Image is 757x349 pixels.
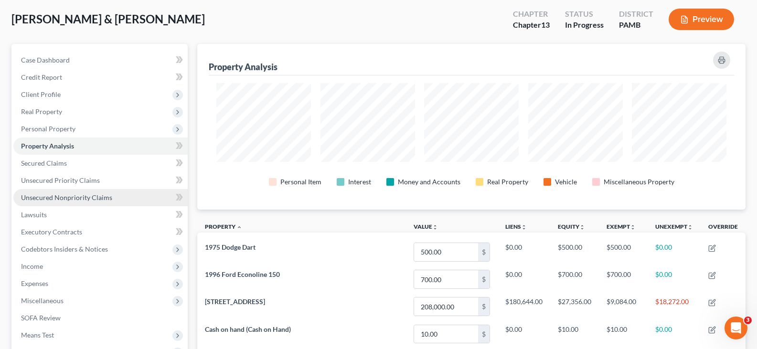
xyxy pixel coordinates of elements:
[21,176,100,184] span: Unsecured Priority Claims
[701,217,746,239] th: Override
[398,177,460,187] div: Money and Accounts
[478,270,490,288] div: $
[744,317,752,324] span: 3
[630,224,636,230] i: unfold_more
[21,107,62,116] span: Real Property
[478,243,490,261] div: $
[13,172,188,189] a: Unsecured Priority Claims
[521,224,527,230] i: unfold_more
[21,245,108,253] span: Codebtors Insiders & Notices
[648,293,701,320] td: $18,272.00
[414,243,478,261] input: 0.00
[648,266,701,293] td: $0.00
[565,9,604,20] div: Status
[21,90,61,98] span: Client Profile
[498,266,550,293] td: $0.00
[21,228,82,236] span: Executory Contracts
[599,320,648,348] td: $10.00
[505,223,527,230] a: Liensunfold_more
[513,20,550,31] div: Chapter
[205,243,256,251] span: 1975 Dodge Dart
[205,297,265,306] span: [STREET_ADDRESS]
[619,20,653,31] div: PAMB
[21,142,74,150] span: Property Analysis
[414,223,438,230] a: Valueunfold_more
[478,325,490,343] div: $
[13,69,188,86] a: Credit Report
[669,9,734,30] button: Preview
[205,270,280,278] span: 1996 Ford Econoline 150
[21,125,75,133] span: Personal Property
[599,266,648,293] td: $700.00
[619,9,653,20] div: District
[21,331,54,339] span: Means Test
[432,224,438,230] i: unfold_more
[550,293,599,320] td: $27,356.00
[21,314,61,322] span: SOFA Review
[498,293,550,320] td: $180,644.00
[550,238,599,265] td: $500.00
[607,223,636,230] a: Exemptunfold_more
[13,155,188,172] a: Secured Claims
[21,73,62,81] span: Credit Report
[13,52,188,69] a: Case Dashboard
[565,20,604,31] div: In Progress
[478,297,490,316] div: $
[599,293,648,320] td: $9,084.00
[236,224,242,230] i: expand_less
[558,223,585,230] a: Equityunfold_more
[205,325,291,333] span: Cash on hand (Cash on Hand)
[498,238,550,265] td: $0.00
[348,177,371,187] div: Interest
[555,177,577,187] div: Vehicle
[21,159,67,167] span: Secured Claims
[21,262,43,270] span: Income
[21,211,47,219] span: Lawsuits
[280,177,321,187] div: Personal Item
[209,61,277,73] div: Property Analysis
[13,309,188,327] a: SOFA Review
[13,137,188,155] a: Property Analysis
[13,189,188,206] a: Unsecured Nonpriority Claims
[13,206,188,223] a: Lawsuits
[725,317,747,339] iframe: Intercom live chat
[550,266,599,293] td: $700.00
[414,270,478,288] input: 0.00
[498,320,550,348] td: $0.00
[21,193,112,201] span: Unsecured Nonpriority Claims
[513,9,550,20] div: Chapter
[541,20,550,29] span: 13
[21,56,70,64] span: Case Dashboard
[487,177,528,187] div: Real Property
[655,223,693,230] a: Unexemptunfold_more
[687,224,693,230] i: unfold_more
[21,296,64,305] span: Miscellaneous
[648,238,701,265] td: $0.00
[604,177,674,187] div: Miscellaneous Property
[599,238,648,265] td: $500.00
[21,279,48,287] span: Expenses
[11,12,205,26] span: [PERSON_NAME] & [PERSON_NAME]
[414,297,478,316] input: 0.00
[579,224,585,230] i: unfold_more
[13,223,188,241] a: Executory Contracts
[648,320,701,348] td: $0.00
[550,320,599,348] td: $10.00
[205,223,242,230] a: Property expand_less
[414,325,478,343] input: 0.00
